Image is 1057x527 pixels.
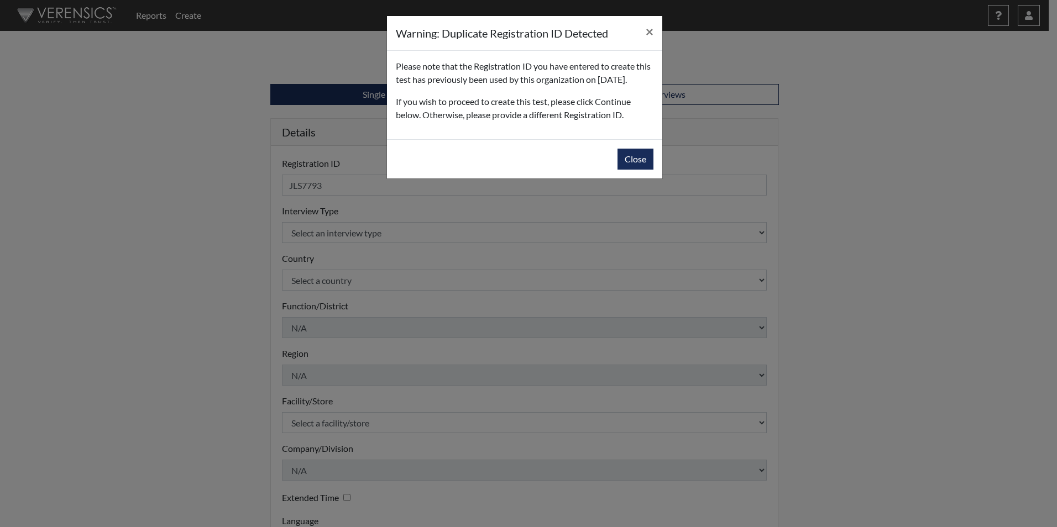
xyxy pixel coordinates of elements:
p: Please note that the Registration ID you have entered to create this test has previously been use... [396,60,653,86]
button: Close [618,149,653,170]
h5: Warning: Duplicate Registration ID Detected [396,25,608,41]
span: × [646,23,653,39]
button: Close [637,16,662,47]
p: If you wish to proceed to create this test, please click Continue below. Otherwise, please provid... [396,95,653,122]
